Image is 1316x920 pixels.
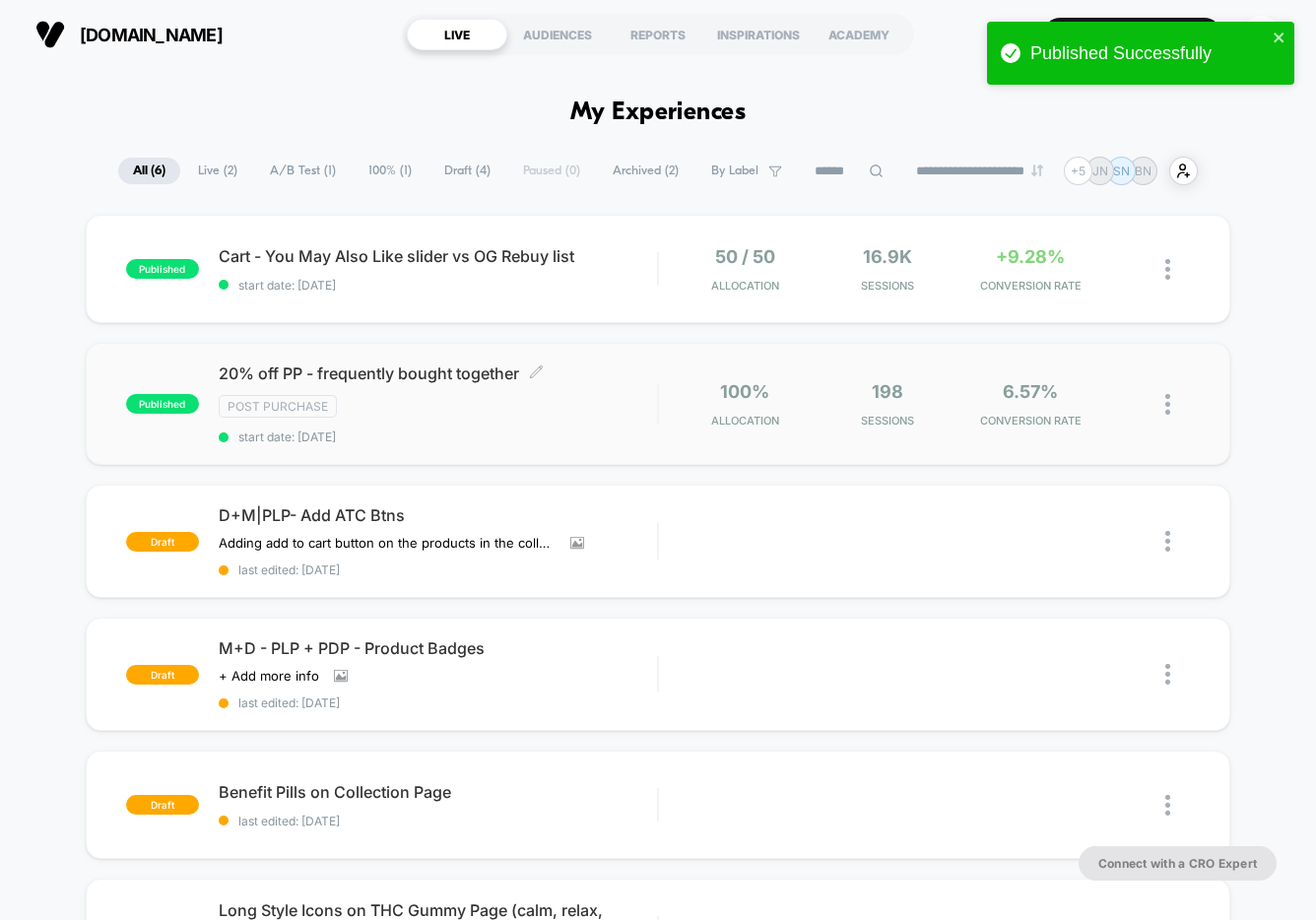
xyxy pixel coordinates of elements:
span: last edited: [DATE] [219,562,657,577]
span: last edited: [DATE] [219,695,657,710]
span: 50 / 50 [715,246,775,267]
span: M+D - PLP + PDP - Product Badges [219,638,657,658]
span: Draft ( 4 ) [429,158,505,184]
span: Adding add to cart button on the products in the collection page [219,535,556,551]
img: close [1165,259,1170,280]
span: draft [126,532,199,552]
span: Benefit Pills on Collection Page [219,782,657,802]
div: ACADEMY [809,19,909,50]
div: KG [1242,16,1281,54]
img: close [1165,394,1170,415]
div: REPORTS [608,19,708,50]
div: INSPIRATIONS [708,19,809,50]
span: start date: [DATE] [219,429,657,444]
span: 20% off PP - frequently bought together [219,363,657,383]
div: LIVE [407,19,507,50]
span: Post Purchase [219,395,337,418]
h1: My Experiences [570,99,747,127]
img: close [1165,531,1170,552]
span: Allocation [711,279,779,293]
button: [DOMAIN_NAME] [30,19,229,50]
p: JN [1092,164,1108,178]
span: By Label [711,164,758,178]
div: Published Successfully [1030,43,1267,64]
span: All ( 6 ) [118,158,180,184]
button: Connect with a CRO Expert [1079,846,1277,881]
span: Sessions [822,279,954,293]
button: close [1273,30,1286,48]
span: CONVERSION RATE [964,279,1097,293]
span: 100% [720,381,769,402]
img: Visually logo [35,20,65,49]
img: close [1165,664,1170,685]
span: Cart - You May Also Like slider vs OG Rebuy list [219,246,657,266]
span: start date: [DATE] [219,278,657,293]
span: Live ( 2 ) [183,158,252,184]
span: Allocation [711,414,779,427]
p: SN [1113,164,1130,178]
span: Sessions [822,414,954,427]
span: 198 [872,381,903,402]
span: last edited: [DATE] [219,814,657,828]
img: close [1165,795,1170,816]
span: published [126,394,199,414]
span: Archived ( 2 ) [598,158,693,184]
span: 6.57% [1003,381,1058,402]
img: end [1031,164,1043,176]
span: +9.28% [996,246,1065,267]
button: KG [1236,15,1286,55]
span: published [126,259,199,279]
div: + 5 [1064,157,1092,185]
span: 16.9k [863,246,912,267]
span: 100% ( 1 ) [354,158,427,184]
span: A/B Test ( 1 ) [255,158,351,184]
span: D+M|PLP- Add ATC Btns [219,505,657,525]
p: BN [1135,164,1151,178]
span: CONVERSION RATE [964,414,1097,427]
span: + Add more info [219,668,319,684]
span: draft [126,795,199,815]
span: draft [126,665,199,685]
div: AUDIENCES [507,19,608,50]
span: [DOMAIN_NAME] [80,25,223,45]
